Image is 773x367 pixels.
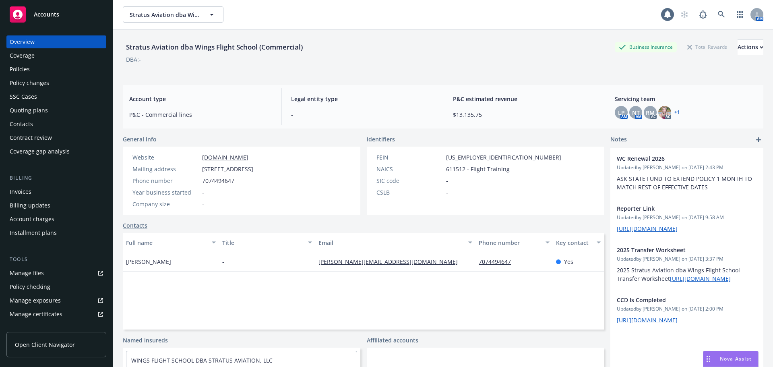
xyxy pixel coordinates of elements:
[10,104,48,117] div: Quoting plans
[676,6,692,23] a: Start snowing
[10,226,57,239] div: Installment plans
[446,165,510,173] span: 611512 - Flight Training
[10,185,31,198] div: Invoices
[658,106,671,119] img: photo
[670,275,731,282] a: [URL][DOMAIN_NAME]
[6,213,106,226] a: Account charges
[617,154,736,163] span: WC Renewal 2026
[6,185,106,198] a: Invoices
[617,246,736,254] span: 2025 Transfer Worksheet
[617,204,736,213] span: Reporter Link
[6,294,106,307] span: Manage exposures
[6,280,106,293] a: Policy checking
[479,258,517,265] a: 7074494647
[703,351,759,367] button: Nova Assist
[610,148,763,198] div: WC Renewal 2026Updatedby [PERSON_NAME] on [DATE] 2:43 PMASK STATE FUND TO EXTEND POLICY 1 MONTH T...
[123,336,168,344] a: Named insureds
[123,6,223,23] button: Stratus Aviation dba Wings Flight School (Commercial)
[15,340,75,349] span: Open Client Navigator
[6,104,106,117] a: Quoting plans
[202,165,253,173] span: [STREET_ADDRESS]
[10,35,35,48] div: Overview
[754,135,763,145] a: add
[6,131,106,144] a: Contract review
[318,258,464,265] a: [PERSON_NAME][EMAIL_ADDRESS][DOMAIN_NAME]
[123,221,147,230] a: Contacts
[367,135,395,143] span: Identifiers
[291,95,433,103] span: Legal entity type
[202,176,234,185] span: 7074494647
[564,257,573,266] span: Yes
[453,110,595,119] span: $13,135.75
[318,238,463,247] div: Email
[695,6,711,23] a: Report a Bug
[10,213,54,226] div: Account charges
[132,165,199,173] div: Mailing address
[479,238,540,247] div: Phone number
[132,153,199,162] div: Website
[618,108,625,117] span: LP
[10,308,62,321] div: Manage certificates
[6,118,106,131] a: Contacts
[202,188,204,197] span: -
[6,255,106,263] div: Tools
[123,42,306,52] div: Stratus Aviation dba Wings Flight School (Commercial)
[453,95,595,103] span: P&C estimated revenue
[617,316,678,324] a: [URL][DOMAIN_NAME]
[617,175,754,191] span: ASK STATE FUND TO EXTEND POLICY 1 MONTH TO MATCH REST OF EFFECTIVE DATES
[376,153,443,162] div: FEIN
[674,110,680,115] a: +1
[6,49,106,62] a: Coverage
[10,267,44,280] div: Manage files
[10,280,50,293] div: Policy checking
[738,39,763,55] button: Actions
[6,267,106,280] a: Manage files
[610,289,763,331] div: CCD Is CompletedUpdatedby [PERSON_NAME] on [DATE] 2:00 PM[URL][DOMAIN_NAME]
[291,110,433,119] span: -
[617,305,757,313] span: Updated by [PERSON_NAME] on [DATE] 2:00 PM
[617,266,757,283] p: 2025 Stratus Aviation dba Wings Flight School Transfer Worksheet
[10,49,35,62] div: Coverage
[732,6,748,23] a: Switch app
[34,11,59,18] span: Accounts
[132,188,199,197] div: Year business started
[129,95,271,103] span: Account type
[446,176,448,185] span: -
[632,108,640,117] span: NT
[10,294,61,307] div: Manage exposures
[683,42,731,52] div: Total Rewards
[446,153,561,162] span: [US_EMPLOYER_IDENTIFICATION_NUMBER]
[646,108,655,117] span: RM
[720,355,752,362] span: Nova Assist
[123,233,219,252] button: Full name
[6,226,106,239] a: Installment plans
[713,6,730,23] a: Search
[10,90,37,103] div: SSC Cases
[615,95,757,103] span: Servicing team
[315,233,475,252] button: Email
[475,233,552,252] button: Phone number
[367,336,418,344] a: Affiliated accounts
[123,135,157,143] span: General info
[10,199,50,212] div: Billing updates
[6,63,106,76] a: Policies
[126,257,171,266] span: [PERSON_NAME]
[617,296,736,304] span: CCD Is Completed
[10,77,49,89] div: Policy changes
[6,321,106,334] a: Manage claims
[610,239,763,289] div: 2025 Transfer WorksheetUpdatedby [PERSON_NAME] on [DATE] 3:37 PM2025 Stratus Aviation dba Wings F...
[202,200,204,208] span: -
[202,153,248,161] a: [DOMAIN_NAME]
[553,233,604,252] button: Key contact
[222,257,224,266] span: -
[126,55,141,64] div: DBA: -
[6,77,106,89] a: Policy changes
[129,110,271,119] span: P&C - Commercial lines
[6,199,106,212] a: Billing updates
[703,351,713,367] div: Drag to move
[617,214,757,221] span: Updated by [PERSON_NAME] on [DATE] 9:58 AM
[132,176,199,185] div: Phone number
[376,188,443,197] div: CSLB
[376,165,443,173] div: NAICS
